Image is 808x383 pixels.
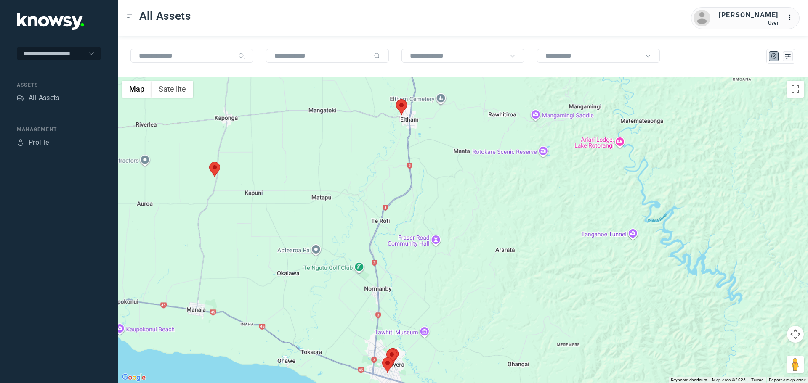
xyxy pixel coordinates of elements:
[769,378,805,382] a: Report a map error
[787,356,804,373] button: Drag Pegman onto the map to open Street View
[29,93,59,103] div: All Assets
[17,126,101,133] div: Management
[787,13,797,24] div: :
[770,53,778,60] div: Map
[17,93,59,103] a: AssetsAll Assets
[787,14,796,21] tspan: ...
[719,10,779,20] div: [PERSON_NAME]
[787,81,804,98] button: Toggle fullscreen view
[139,8,191,24] span: All Assets
[787,326,804,343] button: Map camera controls
[127,13,133,19] div: Toggle Menu
[374,53,380,59] div: Search
[784,53,792,60] div: List
[29,137,49,148] div: Profile
[17,13,84,30] img: Application Logo
[17,81,101,89] div: Assets
[238,53,245,59] div: Search
[17,94,24,102] div: Assets
[719,20,779,26] div: User
[787,13,797,23] div: :
[120,372,148,383] a: Open this area in Google Maps (opens a new window)
[712,378,746,382] span: Map data ©2025
[151,81,193,98] button: Show satellite imagery
[120,372,148,383] img: Google
[671,377,707,383] button: Keyboard shortcuts
[694,10,710,26] img: avatar.png
[17,137,49,148] a: ProfileProfile
[122,81,151,98] button: Show street map
[751,378,764,382] a: Terms (opens in new tab)
[17,139,24,146] div: Profile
